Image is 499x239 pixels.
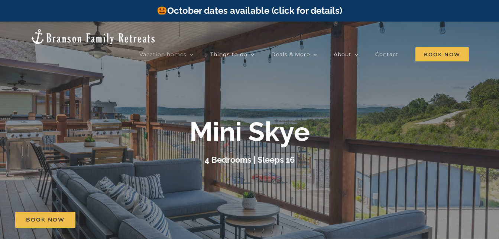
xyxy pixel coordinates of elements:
[15,212,75,228] a: Book Now
[334,52,351,57] span: About
[157,5,342,16] a: October dates available (click for details)
[139,52,187,57] span: Vacation homes
[158,6,166,15] img: 🎃
[26,217,65,223] span: Book Now
[189,116,310,148] b: Mini Skye
[139,47,194,62] a: Vacation homes
[139,47,469,62] nav: Main Menu
[210,52,247,57] span: Things to do
[375,52,399,57] span: Contact
[334,47,359,62] a: About
[30,28,156,45] img: Branson Family Retreats Logo
[210,47,255,62] a: Things to do
[271,47,317,62] a: Deals & More
[415,47,469,61] span: Book Now
[375,47,399,62] a: Contact
[205,155,295,165] h3: 4 Bedrooms | Sleeps 16
[271,52,310,57] span: Deals & More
